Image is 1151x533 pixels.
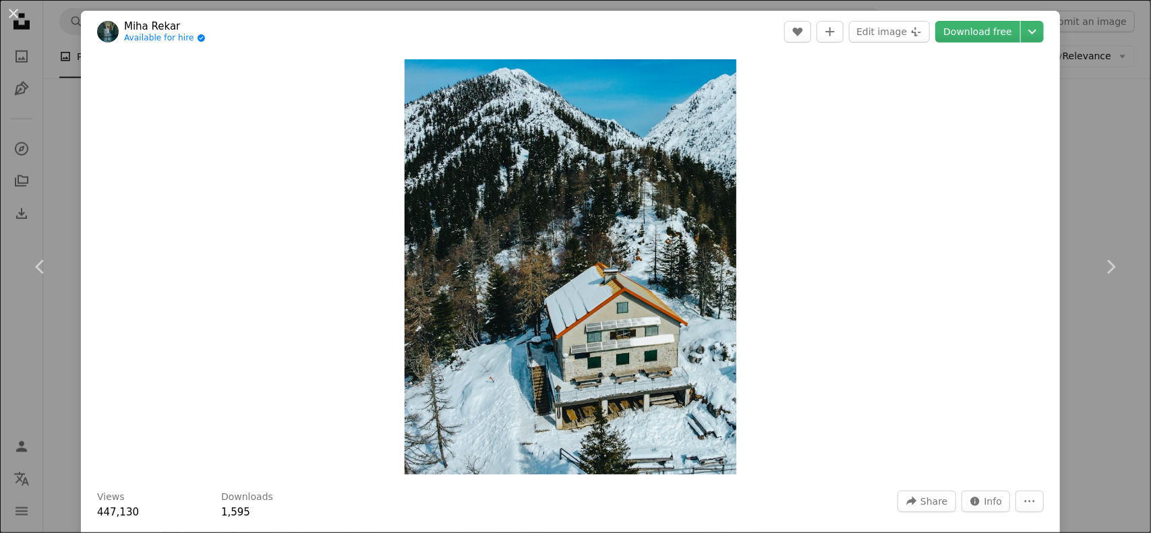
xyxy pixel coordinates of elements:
button: Edit image [849,21,930,42]
span: 1,595 [221,506,250,518]
span: 447,130 [97,506,139,518]
button: Share this image [897,491,955,512]
a: Available for hire [124,33,206,44]
button: Zoom in on this image [405,59,737,474]
h3: Views [97,491,125,504]
a: Next [1070,202,1151,332]
button: Choose download size [1021,21,1044,42]
span: Info [984,491,1003,511]
h3: Downloads [221,491,273,504]
a: Download free [935,21,1020,42]
img: brown wooden house on snow covered ground near snow covered mountain during daytime [405,59,737,474]
button: More Actions [1015,491,1044,512]
button: Add to Collection [817,21,844,42]
img: Go to Miha Rekar's profile [97,21,119,42]
a: Miha Rekar [124,20,206,33]
span: Share [920,491,947,511]
button: Stats about this image [962,491,1011,512]
button: Like [784,21,811,42]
